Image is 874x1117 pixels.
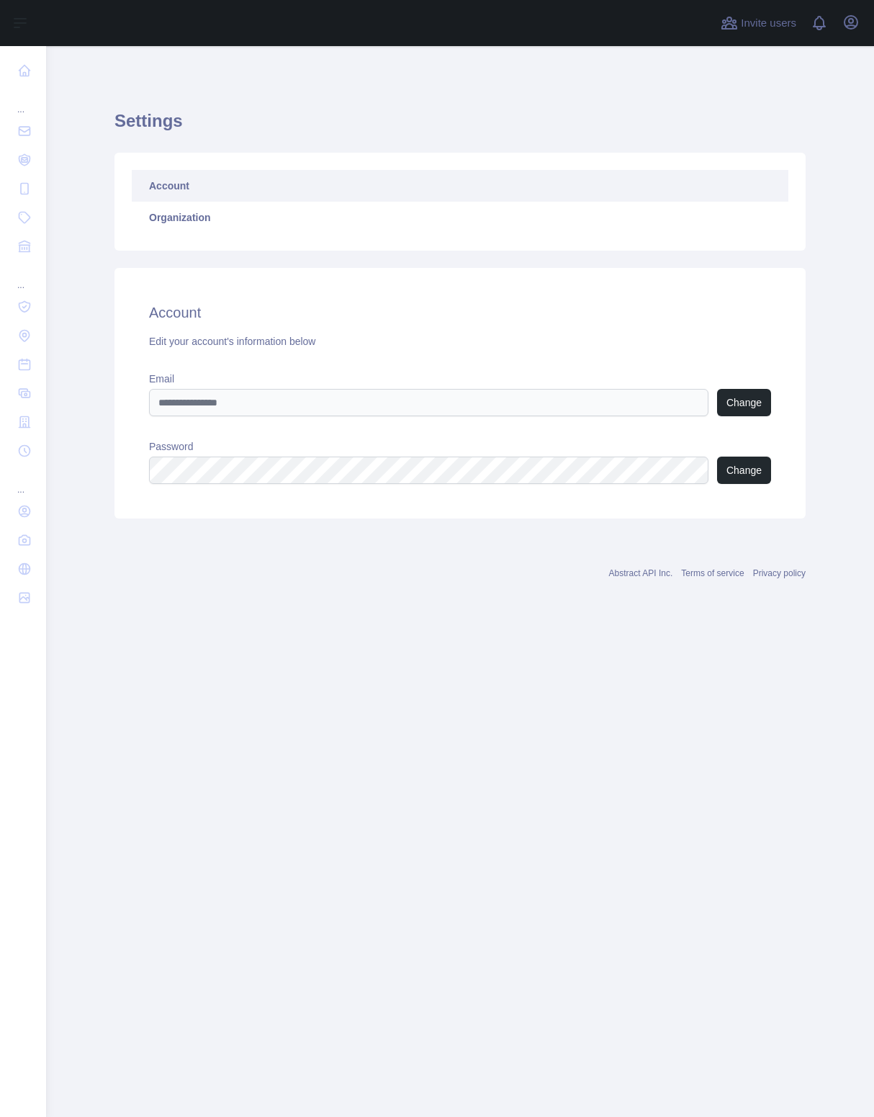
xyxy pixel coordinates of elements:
div: ... [12,86,35,115]
div: ... [12,262,35,291]
label: Password [149,439,771,454]
button: Change [717,457,771,484]
a: Organization [132,202,788,233]
div: ... [12,467,35,495]
h1: Settings [114,109,806,144]
h2: Account [149,302,771,323]
a: Privacy policy [753,568,806,578]
a: Abstract API Inc. [609,568,673,578]
a: Terms of service [681,568,744,578]
button: Invite users [718,12,799,35]
a: Account [132,170,788,202]
span: Invite users [741,15,796,32]
div: Edit your account's information below [149,334,771,349]
button: Change [717,389,771,416]
label: Email [149,372,771,386]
